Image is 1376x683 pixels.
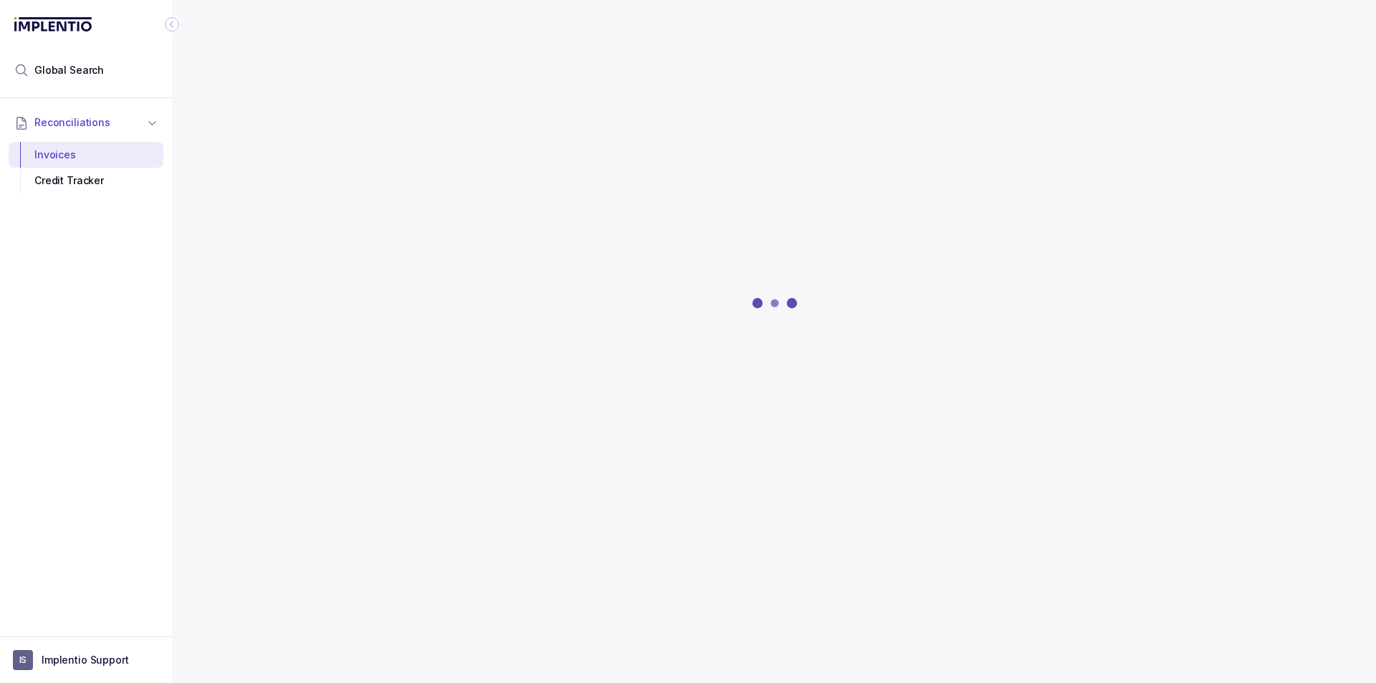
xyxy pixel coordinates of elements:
span: User initials [13,650,33,670]
button: User initialsImplentio Support [13,650,159,670]
div: Collapse Icon [163,16,181,33]
p: Implentio Support [42,653,129,667]
span: Global Search [34,63,104,77]
button: Reconciliations [9,107,163,138]
div: Credit Tracker [20,168,152,194]
div: Invoices [20,142,152,168]
span: Reconciliations [34,115,110,130]
div: Reconciliations [9,139,163,197]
